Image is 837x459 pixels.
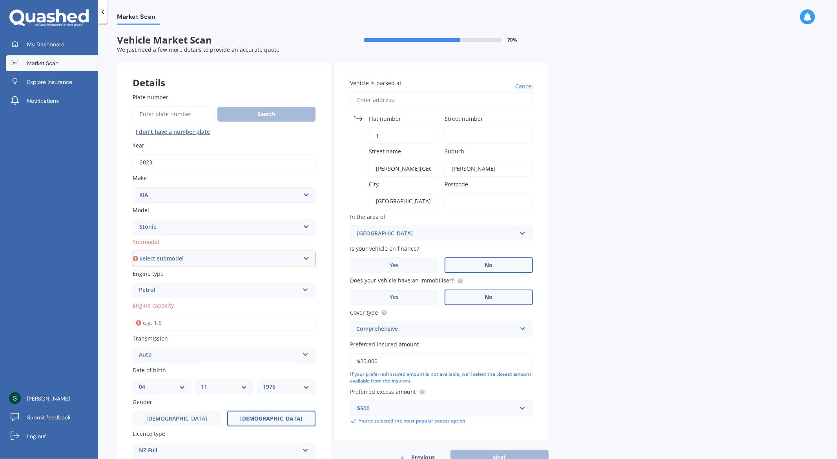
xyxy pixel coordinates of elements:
span: City [369,180,379,188]
input: Enter address [350,92,533,108]
span: No [485,294,493,301]
span: Engine type [133,270,164,277]
span: Licence type [133,430,165,438]
a: My Dashboard [6,36,98,52]
input: YYYY [133,154,315,171]
span: Log out [27,432,46,440]
span: Cover type [350,309,378,316]
span: Does your vehicle have an immobiliser? [350,277,454,284]
span: Preferred insured amount [350,341,419,348]
span: Make [133,175,147,182]
div: NZ Full [139,446,299,455]
span: [PERSON_NAME] [27,395,70,403]
span: Street number [445,115,483,122]
span: [DEMOGRAPHIC_DATA] [146,415,207,422]
a: Submit feedback [6,410,98,425]
span: Cancel [515,82,533,90]
span: Model [133,206,149,214]
span: Preferred excess amount [350,388,416,395]
span: Submodel [133,238,159,246]
span: Postcode [445,180,468,188]
div: Petrol [139,286,299,295]
span: No [485,262,493,269]
input: (optional) [369,127,438,144]
span: Explore insurance [27,78,72,86]
span: Year [133,142,144,149]
span: Transmission [133,335,168,342]
a: Notifications [6,93,98,109]
a: Log out [6,428,98,444]
input: e.g. 1.8 [133,315,315,331]
span: [DEMOGRAPHIC_DATA] [240,415,303,422]
a: Market Scan [6,55,98,71]
span: Plate number [133,93,168,101]
div: If your preferred insured amount is not available, we'll select the closest amount available from... [350,371,533,384]
span: Engine capacity [133,302,174,310]
span: Suburb [445,148,464,155]
span: We just need a few more details to provide an accurate quote [117,46,279,53]
div: [GEOGRAPHIC_DATA] [357,229,516,238]
div: Details [117,63,331,87]
div: Auto [139,350,299,360]
span: Vehicle is parked at [350,79,401,87]
span: Date of birth [133,366,166,374]
input: Enter plate number [133,106,214,122]
span: 70 % [508,37,518,43]
span: Market Scan [117,13,160,24]
div: You’ve selected the most popular excess option [350,418,533,425]
span: Street name [369,148,401,155]
span: Notifications [27,97,59,105]
span: Vehicle Market Scan [117,35,333,46]
span: My Dashboard [27,40,65,48]
span: Market Scan [27,59,58,67]
span: Is your vehicle on finance? [350,245,419,252]
button: I don’t have a number plate [133,126,213,138]
span: Flat number [369,115,401,122]
a: Explore insurance [6,74,98,90]
input: Enter amount [350,353,533,370]
a: [PERSON_NAME] [6,391,98,406]
img: ACg8ocK-EsTBUGjqvNZMqIowk5468oD4KdlJO2NkoQsy8lcp_Qz2JA=s96-c [9,392,21,404]
div: $500 [357,404,516,413]
span: Gender [133,398,152,406]
span: In the area of [350,213,385,220]
span: Yes [390,262,399,269]
span: Yes [390,294,399,301]
div: Comprehensive [356,324,516,334]
span: Submit feedback [27,413,71,421]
